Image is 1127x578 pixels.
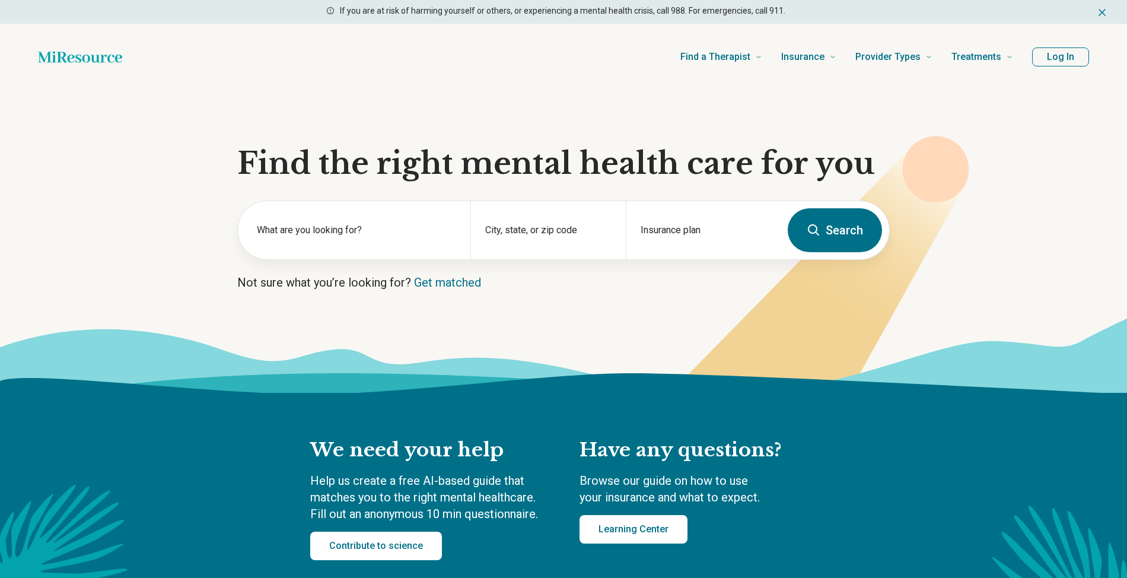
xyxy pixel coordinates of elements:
h2: Have any questions? [580,438,817,463]
button: Log In [1032,47,1089,66]
span: Provider Types [855,49,921,65]
a: Insurance [781,33,836,81]
p: Browse our guide on how to use your insurance and what to expect. [580,472,817,506]
a: Get matched [414,275,481,290]
p: Help us create a free AI-based guide that matches you to the right mental healthcare. Fill out an... [310,472,556,522]
h2: We need your help [310,438,556,463]
span: Insurance [781,49,824,65]
span: Treatments [951,49,1001,65]
p: If you are at risk of harming yourself or others, or experiencing a mental health crisis, call 98... [340,5,785,17]
button: Dismiss [1096,5,1108,19]
span: Find a Therapist [680,49,750,65]
a: Treatments [951,33,1013,81]
button: Search [788,208,882,252]
a: Find a Therapist [680,33,762,81]
label: What are you looking for? [257,223,456,237]
a: Provider Types [855,33,932,81]
h1: Find the right mental health care for you [237,146,890,182]
a: Home page [38,45,122,69]
a: Learning Center [580,515,687,544]
p: Not sure what you’re looking for? [237,274,890,291]
a: Contribute to science [310,532,442,560]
